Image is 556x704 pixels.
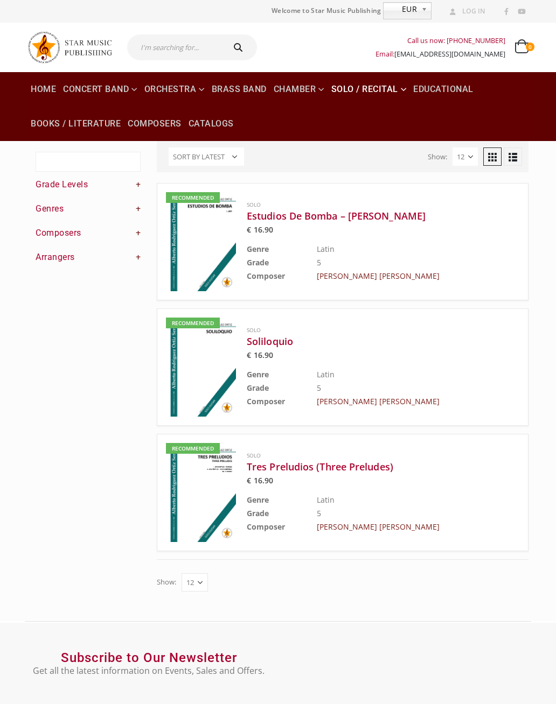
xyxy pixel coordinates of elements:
bdi: 16.90 [247,350,273,360]
b: Composer [247,522,285,532]
a: Facebook [499,5,513,19]
a: + [136,227,141,239]
td: 5 [317,381,465,395]
span: € [247,224,251,235]
a: Chamber [270,72,328,107]
label: Show: [428,150,447,164]
span: EUR [384,3,417,16]
a: Tres Preludios (Three Preludes) [247,460,465,473]
select: Shop order [169,147,244,166]
b: Grade [247,383,269,393]
a: [EMAIL_ADDRESS][DOMAIN_NAME] [394,50,505,59]
a: Grid View [483,147,502,166]
a: Orchestra [141,72,208,107]
a: Solo [247,201,261,208]
h4: Composers [36,227,141,239]
h4: Grade Levels [36,179,141,191]
a: Solo [247,452,261,459]
td: 5 [317,256,465,269]
a: Log In [446,4,485,18]
a: Recommended [166,318,236,417]
a: Books / Literature [27,107,124,141]
a: Youtube [515,5,529,19]
a: + [136,251,141,263]
td: 5 [317,506,465,520]
a: Soliloquio [247,335,465,348]
a: [PERSON_NAME] [PERSON_NAME] [317,271,440,281]
a: Catalogs [185,107,237,141]
a: List View [504,147,522,166]
a: [PERSON_NAME] [PERSON_NAME] [317,522,440,532]
a: Recommended [166,192,236,291]
a: Recommended [166,443,236,542]
div: Recommended [166,318,220,328]
div: Recommended [166,192,220,203]
img: Star Music Publishing [27,28,119,67]
div: Email: [376,47,505,61]
td: Latin [317,242,465,256]
button: Search [223,34,257,60]
a: Brass Band [208,72,270,107]
b: Genre [247,495,269,505]
a: Concert Band [60,72,141,107]
b: Composer [247,271,285,281]
span: Welcome to Star Music Publishing [272,3,381,19]
a: Solo / Recital [328,72,410,107]
b: Composer [247,396,285,406]
bdi: 16.90 [247,475,273,485]
a: Home [27,72,59,107]
span: € [247,350,251,360]
b: Grade [247,508,269,518]
span: € [247,475,251,485]
a: + [136,203,141,215]
p: Get all the latest information on Events, Sales and Offers. [27,664,270,677]
b: Genre [247,244,269,254]
div: Call us now: [PHONE_NUMBER] [376,34,505,47]
label: Show: [157,575,176,589]
td: Latin [317,368,465,381]
b: Grade [247,257,269,267]
a: + [136,179,141,191]
input: I'm searching for... [127,34,223,60]
td: Latin [317,493,465,506]
h2: Subscribe to Our Newsletter [27,650,270,666]
a: [PERSON_NAME] [PERSON_NAME] [317,396,440,406]
a: Solo [247,326,261,334]
a: Estudios De Bomba – [PERSON_NAME] [247,209,465,222]
div: Recommended [166,443,220,454]
a: Educational [410,72,477,107]
a: Composers [124,107,185,141]
bdi: 16.90 [247,224,273,235]
span: 0 [526,43,534,51]
h4: Genres [36,203,141,215]
b: Genre [247,369,269,379]
h4: Arrangers [36,251,141,263]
